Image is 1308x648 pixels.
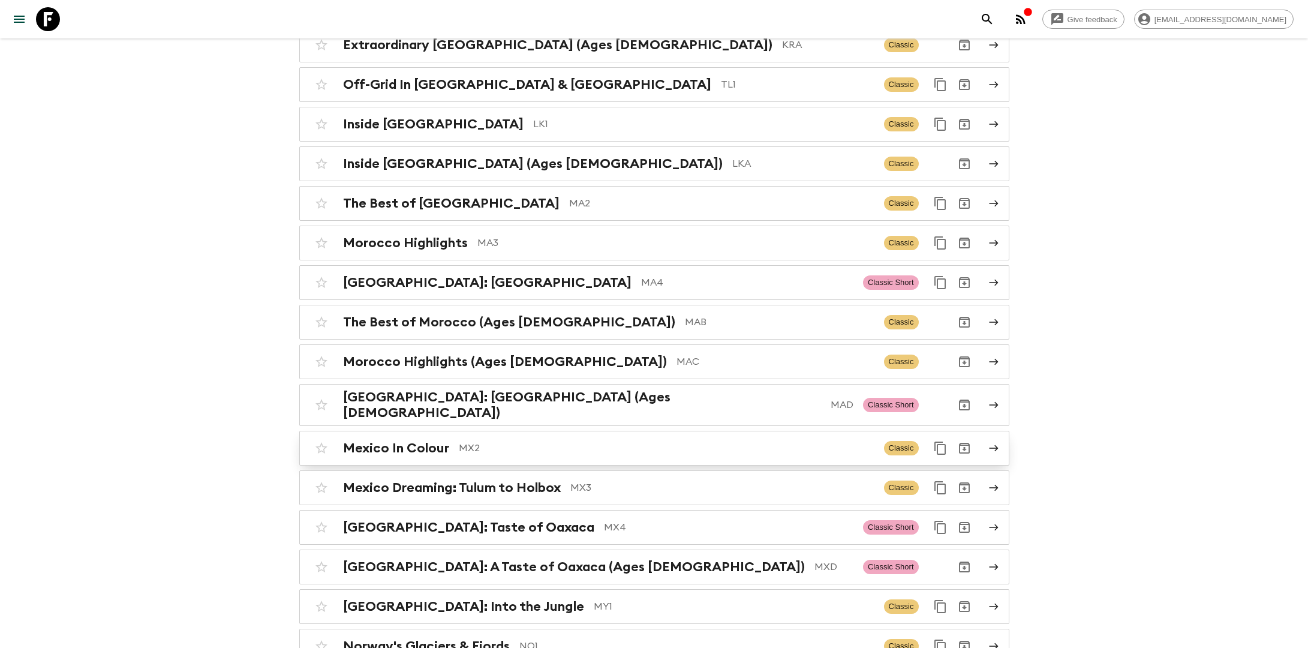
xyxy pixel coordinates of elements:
h2: [GEOGRAPHIC_DATA]: [GEOGRAPHIC_DATA] [343,275,632,290]
button: Archive [952,515,976,539]
a: Morocco Highlights (Ages [DEMOGRAPHIC_DATA])MACClassicArchive [299,344,1009,379]
button: Archive [952,436,976,460]
button: Archive [952,555,976,579]
button: Archive [952,231,976,255]
span: Classic Short [863,275,919,290]
span: Give feedback [1061,15,1124,24]
button: menu [7,7,31,31]
button: Duplicate for 45-59 [928,112,952,136]
p: MA2 [569,196,874,211]
a: Morocco HighlightsMA3ClassicDuplicate for 45-59Archive [299,226,1009,260]
h2: [GEOGRAPHIC_DATA]: [GEOGRAPHIC_DATA] (Ages [DEMOGRAPHIC_DATA]) [343,389,821,421]
p: TL1 [721,77,874,92]
span: Classic [884,355,919,369]
a: Inside [GEOGRAPHIC_DATA] (Ages [DEMOGRAPHIC_DATA])LKAClassicArchive [299,146,1009,181]
p: MY1 [594,599,874,614]
button: Archive [952,271,976,295]
button: Archive [952,152,976,176]
span: Classic [884,599,919,614]
a: [GEOGRAPHIC_DATA]: Taste of OaxacaMX4Classic ShortDuplicate for 45-59Archive [299,510,1009,545]
h2: The Best of [GEOGRAPHIC_DATA] [343,196,560,211]
h2: Off-Grid In [GEOGRAPHIC_DATA] & [GEOGRAPHIC_DATA] [343,77,711,92]
span: [EMAIL_ADDRESS][DOMAIN_NAME] [1148,15,1293,24]
div: [EMAIL_ADDRESS][DOMAIN_NAME] [1134,10,1294,29]
a: Inside [GEOGRAPHIC_DATA]LK1ClassicDuplicate for 45-59Archive [299,107,1009,142]
h2: Extraordinary [GEOGRAPHIC_DATA] (Ages [DEMOGRAPHIC_DATA]) [343,37,772,53]
span: Classic Short [863,398,919,412]
h2: Morocco Highlights (Ages [DEMOGRAPHIC_DATA]) [343,354,667,370]
p: LK1 [533,117,874,131]
button: Duplicate for 45-59 [928,231,952,255]
button: Duplicate for 45-59 [928,436,952,460]
button: Archive [952,310,976,334]
button: Duplicate for 45-59 [928,595,952,619]
button: Archive [952,191,976,215]
a: [GEOGRAPHIC_DATA]: Into the JungleMY1ClassicDuplicate for 45-59Archive [299,589,1009,624]
p: MA4 [641,275,853,290]
button: Archive [952,350,976,374]
a: [GEOGRAPHIC_DATA]: [GEOGRAPHIC_DATA]MA4Classic ShortDuplicate for 45-59Archive [299,265,1009,300]
p: MXD [814,560,853,574]
span: Classic [884,441,919,455]
h2: Mexico In Colour [343,440,449,456]
p: MAB [685,315,874,329]
p: MX4 [604,520,853,535]
h2: Morocco Highlights [343,235,468,251]
p: MA3 [477,236,874,250]
p: MAC [676,355,874,369]
a: Mexico In ColourMX2ClassicDuplicate for 45-59Archive [299,431,1009,466]
span: Classic [884,157,919,171]
button: Duplicate for 45-59 [928,271,952,295]
button: Duplicate for 45-59 [928,73,952,97]
span: Classic [884,77,919,92]
p: KRA [782,38,874,52]
a: [GEOGRAPHIC_DATA]: A Taste of Oaxaca (Ages [DEMOGRAPHIC_DATA])MXDClassic ShortArchive [299,550,1009,584]
span: Classic [884,236,919,250]
button: Archive [952,112,976,136]
span: Classic [884,117,919,131]
button: Archive [952,476,976,500]
h2: [GEOGRAPHIC_DATA]: A Taste of Oaxaca (Ages [DEMOGRAPHIC_DATA]) [343,559,805,575]
button: Archive [952,595,976,619]
a: Extraordinary [GEOGRAPHIC_DATA] (Ages [DEMOGRAPHIC_DATA])KRAClassicArchive [299,28,1009,62]
span: Classic [884,315,919,329]
p: MAD [831,398,853,412]
button: Duplicate for 45-59 [928,515,952,539]
a: Give feedback [1042,10,1124,29]
h2: [GEOGRAPHIC_DATA]: Taste of Oaxaca [343,520,594,535]
span: Classic [884,196,919,211]
a: The Best of Morocco (Ages [DEMOGRAPHIC_DATA])MABClassicArchive [299,305,1009,340]
span: Classic Short [863,560,919,574]
a: [GEOGRAPHIC_DATA]: [GEOGRAPHIC_DATA] (Ages [DEMOGRAPHIC_DATA])MADClassic ShortArchive [299,384,1009,426]
button: Archive [952,33,976,57]
button: Archive [952,73,976,97]
h2: [GEOGRAPHIC_DATA]: Into the Jungle [343,599,584,614]
span: Classic [884,481,919,495]
span: Classic [884,38,919,52]
button: Duplicate for 45-59 [928,191,952,215]
h2: Mexico Dreaming: Tulum to Holbox [343,480,561,496]
h2: The Best of Morocco (Ages [DEMOGRAPHIC_DATA]) [343,314,675,330]
p: MX3 [570,481,874,495]
button: Duplicate for 45-59 [928,476,952,500]
h2: Inside [GEOGRAPHIC_DATA] (Ages [DEMOGRAPHIC_DATA]) [343,156,723,172]
a: The Best of [GEOGRAPHIC_DATA]MA2ClassicDuplicate for 45-59Archive [299,186,1009,221]
p: MX2 [459,441,874,455]
a: Mexico Dreaming: Tulum to HolboxMX3ClassicDuplicate for 45-59Archive [299,470,1009,505]
button: search adventures [975,7,999,31]
h2: Inside [GEOGRAPHIC_DATA] [343,116,524,132]
p: LKA [732,157,874,171]
button: Archive [952,393,976,417]
span: Classic Short [863,520,919,535]
a: Off-Grid In [GEOGRAPHIC_DATA] & [GEOGRAPHIC_DATA]TL1ClassicDuplicate for 45-59Archive [299,67,1009,102]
